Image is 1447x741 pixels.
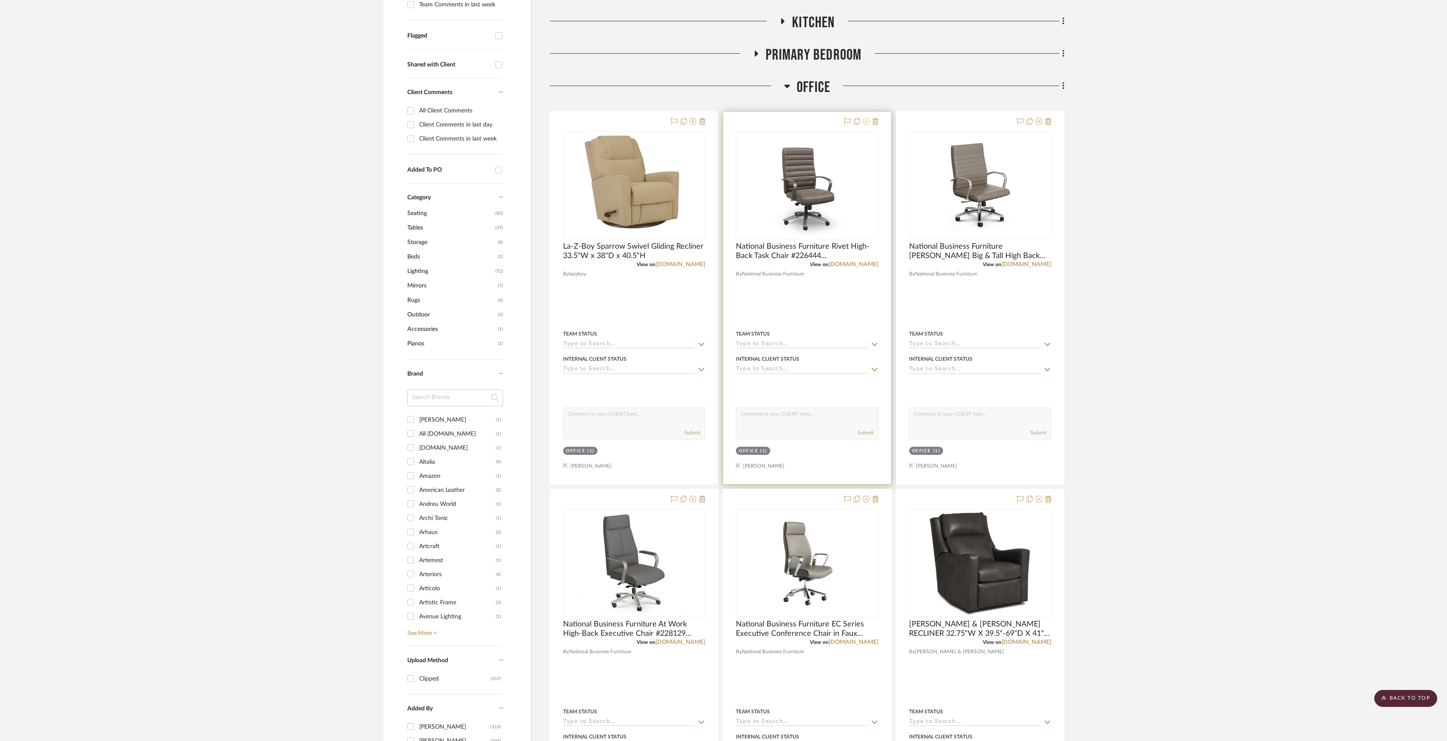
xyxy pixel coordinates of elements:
[498,337,503,350] span: (1)
[1374,690,1437,707] scroll-to-top-button: BACK TO TOP
[496,526,501,539] div: (2)
[496,610,501,623] div: (1)
[983,640,1001,645] span: View on
[496,568,501,581] div: (4)
[742,270,804,278] span: National Business Furniture
[496,427,501,441] div: (1)
[419,427,496,441] div: All [DOMAIN_NAME]
[407,279,496,293] span: Mirrors
[739,448,758,454] div: Office
[491,672,501,686] div: (217)
[983,262,1001,267] span: View on
[587,448,595,454] div: (1)
[419,441,496,455] div: [DOMAIN_NAME]
[419,554,496,567] div: Artemest
[407,293,496,307] span: Rugs
[498,308,503,322] span: (2)
[909,242,1051,261] span: National Business Furniture [PERSON_NAME] Big & Tall High Back Executive Chair #228575 29.5"Wx31....
[909,708,943,715] div: Team Status
[498,236,503,249] span: (8)
[563,355,626,363] div: Internal Client Status
[810,262,829,267] span: View on
[496,582,501,595] div: (1)
[563,708,597,715] div: Team Status
[496,469,501,483] div: (1)
[637,640,655,645] span: View on
[419,455,496,469] div: Altalia
[563,733,626,741] div: Internal Client Status
[581,132,687,238] img: La-Z-Boy Sparrow Swivel Gliding Recliner 33.5"W x 38"D x 40.5"H
[419,610,496,623] div: Avenue Lighting
[797,78,830,97] span: Office
[419,413,496,427] div: [PERSON_NAME]
[496,413,501,427] div: (1)
[496,483,501,497] div: (2)
[810,640,829,645] span: View on
[419,720,491,734] div: [PERSON_NAME]
[909,341,1041,349] input: Type to Search…
[909,620,1051,638] span: [PERSON_NAME] & [PERSON_NAME] RECLINER 32.75"W X 39.5"-69"D X 41"H 26"AH
[637,262,655,267] span: View on
[407,658,448,663] span: Upload Method
[496,497,501,511] div: (1)
[766,46,862,64] span: Primary Bedroom
[419,511,496,525] div: Archi Tonic
[407,235,496,250] span: Storage
[1001,639,1051,645] a: [DOMAIN_NAME]
[495,264,503,278] span: (72)
[419,526,496,539] div: Arhaus
[491,720,501,734] div: (113)
[909,733,972,741] div: Internal Client Status
[419,568,496,581] div: Arteriors
[754,132,860,238] img: National Business Furniture Rivet High-Back Task Chair #226444 27"Wx29.5"Dx42.75-45"H
[909,330,943,338] div: Team Status
[736,733,799,741] div: Internal Client Status
[684,429,701,437] button: Submit
[407,264,493,279] span: Lighting
[407,371,423,377] span: Brand
[829,261,878,267] a: [DOMAIN_NAME]
[498,293,503,307] span: (6)
[766,510,849,616] img: National Business Furniture EC Series Executive Conference Chair in Faux Leather #52410
[419,104,501,118] div: All Client Comments
[563,341,695,349] input: Type to Search…
[924,510,1035,616] img: HANCOCK & MOORE ANTON POWER RECLINER 32.75"W X 39.5"-69"D X 41"H 26"AH
[736,708,770,715] div: Team Status
[566,448,585,454] div: Office
[912,448,931,454] div: Office
[498,250,503,264] span: (2)
[496,455,501,469] div: (9)
[736,242,878,261] span: National Business Furniture Rivet High-Back Task Chair #226444 27"Wx29.5"Dx42.75-45"H
[736,270,742,278] span: By
[495,221,503,235] span: (37)
[742,648,804,656] span: National Business Furniture
[858,429,874,437] button: Submit
[496,540,501,553] div: (1)
[407,221,493,235] span: Tables
[407,89,452,95] span: Client Comments
[407,706,433,712] span: Added By
[736,341,868,349] input: Type to Search…
[407,32,491,40] div: Flagged
[407,307,496,322] span: Outdoor
[909,270,915,278] span: By
[407,336,496,351] span: Pianos
[563,270,569,278] span: By
[915,648,1004,656] span: [PERSON_NAME] & [PERSON_NAME]
[736,620,878,638] span: National Business Furniture EC Series Executive Conference Chair in Faux Leather #52410
[407,61,491,69] div: Shared with Client
[419,132,501,146] div: Client Comments in last week
[736,355,799,363] div: Internal Client Status
[407,250,496,264] span: Beds
[569,648,631,656] span: National Business Furniture
[419,672,491,686] div: Clipped
[496,554,501,567] div: (1)
[736,718,868,727] input: Type to Search…
[915,270,977,278] span: National Business Furniture
[933,448,941,454] div: (1)
[563,242,705,261] span: La-Z-Boy Sparrow Swivel Gliding Recliner 33.5"W x 38"D x 40.5"H
[1030,429,1047,437] button: Submit
[909,718,1041,727] input: Type to Search…
[419,540,496,553] div: Artcraft
[407,206,493,221] span: Seating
